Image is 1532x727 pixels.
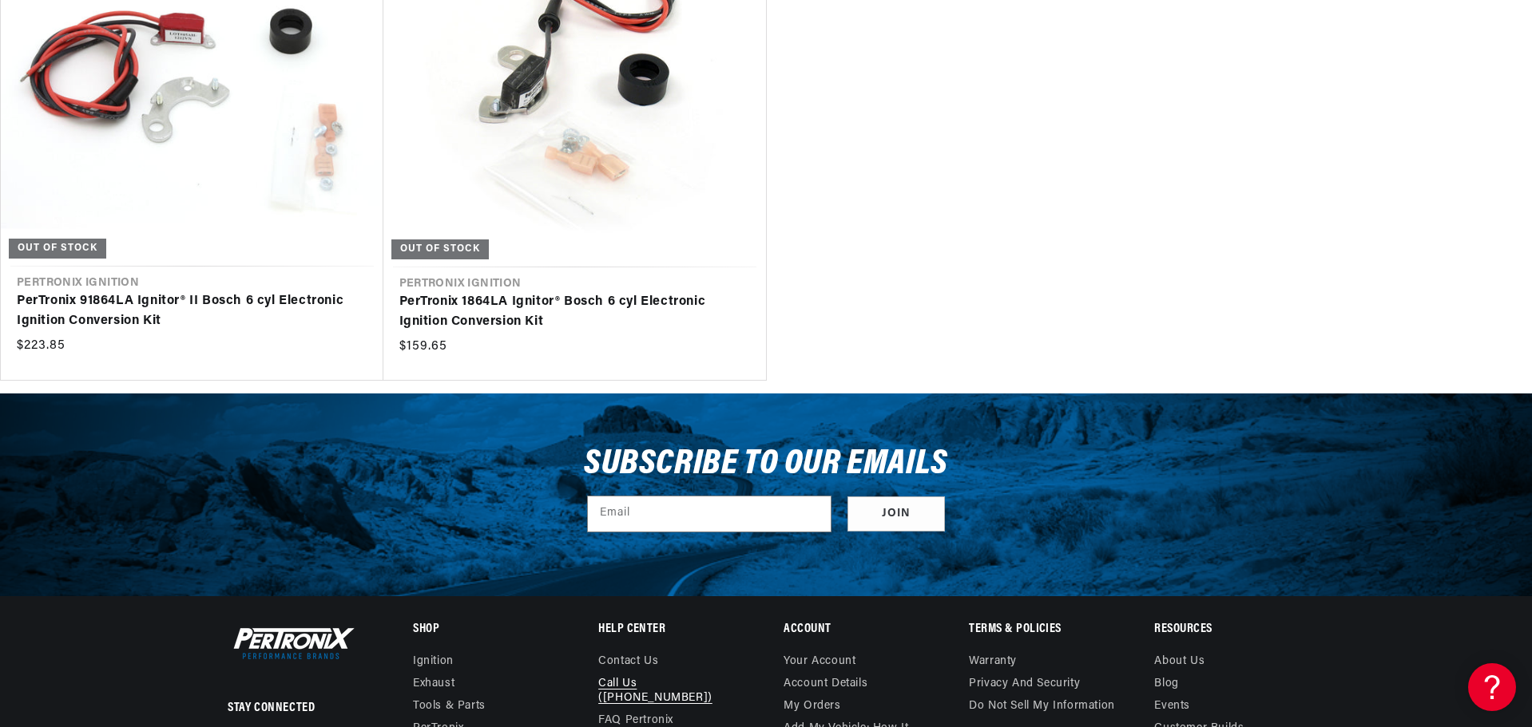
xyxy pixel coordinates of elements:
a: Call Us ([PHONE_NUMBER]) [598,673,736,709]
a: Do not sell my information [969,695,1115,717]
a: Your account [784,654,855,673]
a: Warranty [969,654,1017,673]
a: Exhaust [413,673,454,695]
a: Tools & Parts [413,695,486,717]
a: Ignition [413,654,454,673]
h3: Subscribe to our emails [584,449,948,480]
a: Blog [1154,673,1178,695]
a: My orders [784,695,840,717]
input: Email [588,496,831,531]
a: Account details [784,673,867,695]
a: Events [1154,695,1190,717]
img: Pertronix [228,624,355,662]
p: Stay Connected [228,700,361,717]
a: About Us [1154,654,1205,673]
button: Subscribe [847,496,945,532]
a: Privacy and Security [969,673,1080,695]
a: PerTronix 91864LA Ignitor® II Bosch 6 cyl Electronic Ignition Conversion Kit [17,291,367,332]
a: Contact us [598,654,658,673]
a: PerTronix 1864LA Ignitor® Bosch 6 cyl Electronic Ignition Conversion Kit [399,292,751,333]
